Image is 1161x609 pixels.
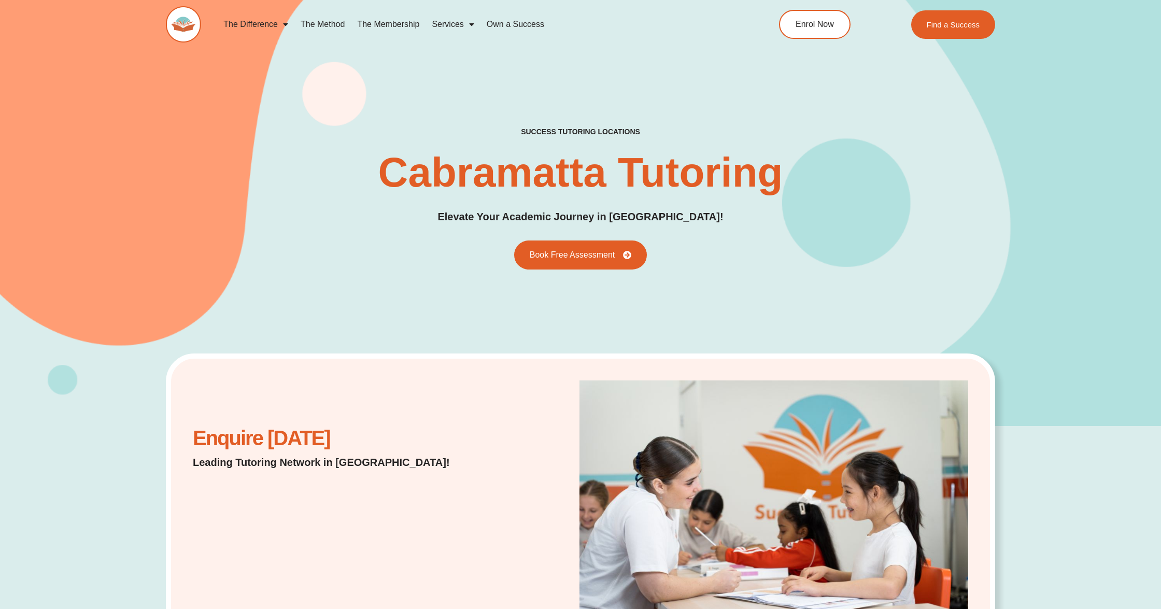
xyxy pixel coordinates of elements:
nav: Menu [217,12,731,36]
a: Book Free Assessment [514,240,647,270]
span: Book Free Assessment [530,251,615,259]
a: Enrol Now [779,10,851,39]
h1: Cabramatta Tutoring [378,152,783,193]
iframe: Website Lead Form [193,480,434,558]
a: Own a Success [480,12,550,36]
a: The Difference [217,12,294,36]
a: The Membership [351,12,426,36]
a: Find a Success [911,10,995,39]
p: Elevate Your Academic Journey in [GEOGRAPHIC_DATA]! [437,209,723,225]
a: The Method [294,12,351,36]
h2: success tutoring locations [521,127,640,136]
a: Services [426,12,480,36]
h2: Enquire [DATE] [193,432,476,445]
span: Enrol Now [796,20,834,29]
p: Leading Tutoring Network in [GEOGRAPHIC_DATA]! [193,455,476,470]
span: Find a Success [926,21,980,29]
